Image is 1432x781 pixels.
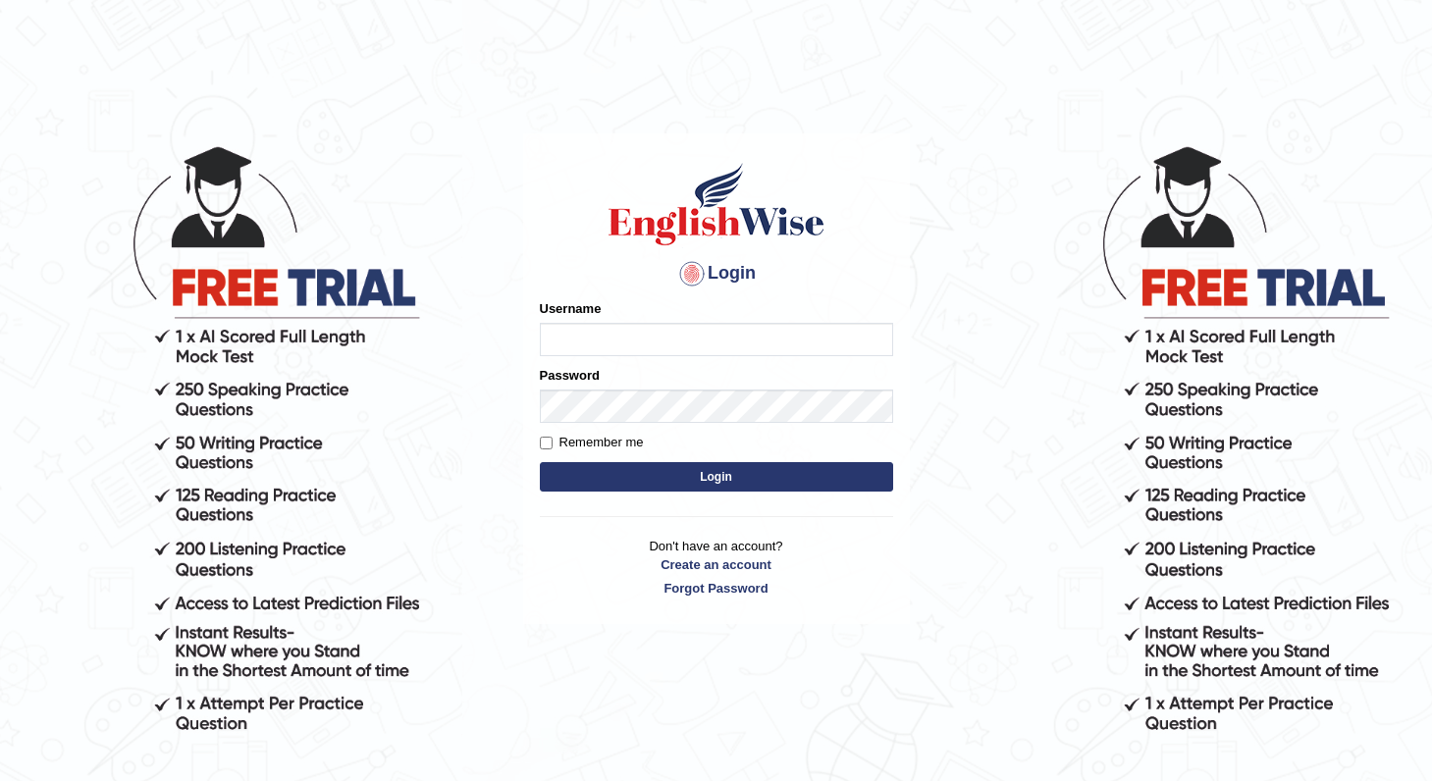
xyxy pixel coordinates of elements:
img: Logo of English Wise sign in for intelligent practice with AI [605,160,828,248]
a: Forgot Password [540,579,893,598]
a: Create an account [540,555,893,574]
input: Remember me [540,437,553,449]
label: Username [540,299,602,318]
button: Login [540,462,893,492]
label: Remember me [540,433,644,452]
h4: Login [540,258,893,289]
label: Password [540,366,600,385]
p: Don't have an account? [540,537,893,598]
